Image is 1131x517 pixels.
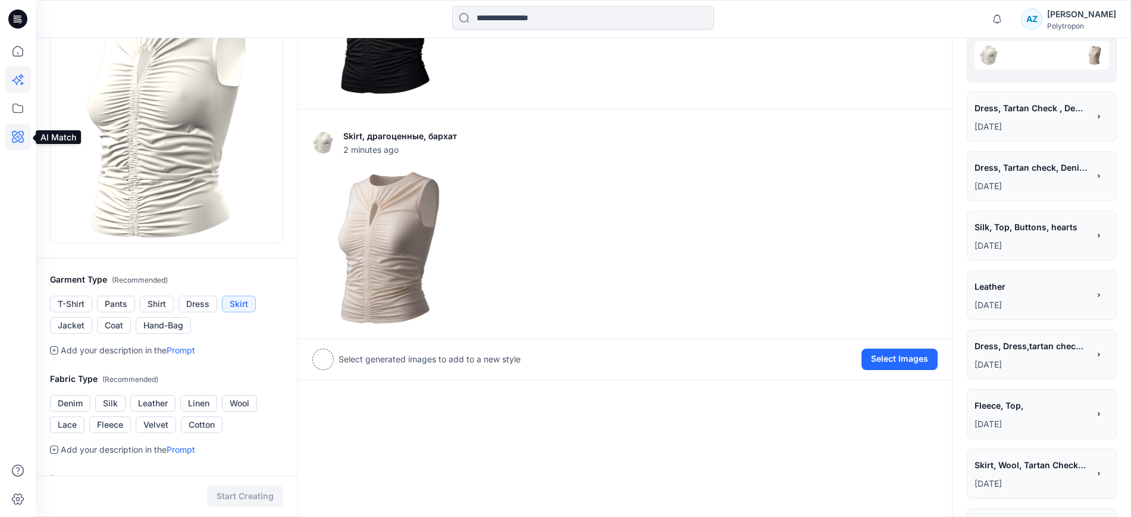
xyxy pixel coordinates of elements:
[50,395,90,412] button: Denim
[180,395,217,412] button: Linen
[975,179,1089,193] p: September 10, 2025
[975,456,1088,474] span: Skirt, Wool, Tartan Check Motif
[167,444,195,455] a: Prompt
[167,345,195,355] a: Prompt
[1047,7,1116,21] div: [PERSON_NAME]
[312,132,334,153] img: eyJhbGciOiJIUzI1NiIsImtpZCI6IjAiLCJ0eXAiOiJKV1QifQ.eyJkYXRhIjp7InR5cGUiOiJzdG9yYWdlIiwicGF0aCI6In...
[975,397,1088,414] span: Fleece, Top,
[975,337,1088,355] span: Dress, Dress,tartan check, denim detail, lace detail
[979,46,998,65] img: eyJhbGciOiJIUzI1NiIsImtpZCI6IjAiLCJ0eXAiOiJKV1QifQ.eyJkYXRhIjp7InR5cGUiOiJzdG9yYWdlIiwicGF0aCI6In...
[112,275,168,284] span: ( Recommended )
[50,372,283,387] h2: Fabric Type
[50,317,92,334] button: Jacket
[975,417,1089,431] p: September 05, 2025
[1085,46,1104,65] img: 0.png
[975,120,1089,134] p: September 11, 2025
[1047,21,1116,30] div: Polytropon
[97,296,135,312] button: Pants
[1021,8,1042,30] div: AZ
[50,471,283,485] h2: Prompt
[975,239,1089,253] p: September 10, 2025
[975,278,1088,295] span: Leather
[975,159,1088,176] span: Dress, Tartan check, Denim, lace detail
[50,296,92,312] button: T-Shirt
[136,416,176,433] button: Velvet
[975,358,1089,372] p: September 05, 2025
[975,99,1088,117] span: Dress, Tartan Check , Denim , Lace Detail
[343,143,457,156] span: 2 minutes ago
[102,375,158,384] span: ( Recommended )
[222,296,256,312] button: Skirt
[50,272,283,287] h2: Garment Type
[861,349,938,370] button: Select Images
[181,416,223,433] button: Cotton
[61,343,195,358] p: Add your description in the
[343,129,457,143] p: Skirt, драгоценные, бархат
[140,296,174,312] button: Shirt
[136,317,191,334] button: Hand-Bag
[178,296,217,312] button: Dress
[313,172,465,324] img: 0.png
[61,443,195,457] p: Add your description in the
[97,317,131,334] button: Coat
[130,395,176,412] button: Leather
[975,298,1089,312] p: September 05, 2025
[50,416,84,433] button: Lace
[339,352,521,366] p: Select generated images to add to a new style
[89,416,131,433] button: Fleece
[975,218,1088,236] span: Silk, Top, Buttons, hearts
[95,395,126,412] button: Silk
[222,395,257,412] button: Wool
[975,477,1089,491] p: September 05, 2025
